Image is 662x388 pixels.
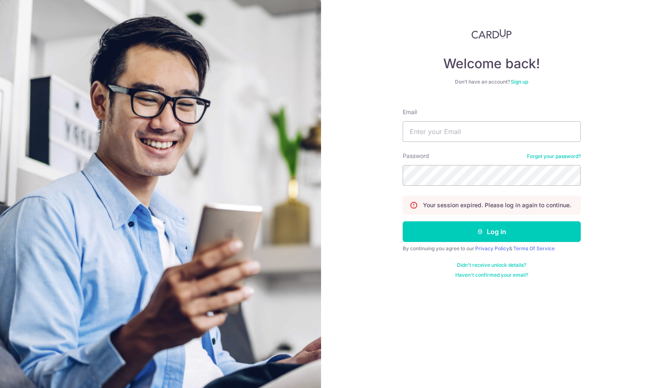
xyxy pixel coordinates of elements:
[403,152,429,160] label: Password
[513,245,555,251] a: Terms Of Service
[403,79,581,85] div: Don’t have an account?
[511,79,528,85] a: Sign up
[455,272,528,278] a: Haven't confirmed your email?
[403,121,581,142] input: Enter your Email
[527,153,581,160] a: Forgot your password?
[475,245,509,251] a: Privacy Policy
[423,201,571,209] p: Your session expired. Please log in again to continue.
[403,108,417,116] label: Email
[403,55,581,72] h4: Welcome back!
[471,29,512,39] img: CardUp Logo
[403,245,581,252] div: By continuing you agree to our &
[457,262,526,268] a: Didn't receive unlock details?
[403,221,581,242] button: Log in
